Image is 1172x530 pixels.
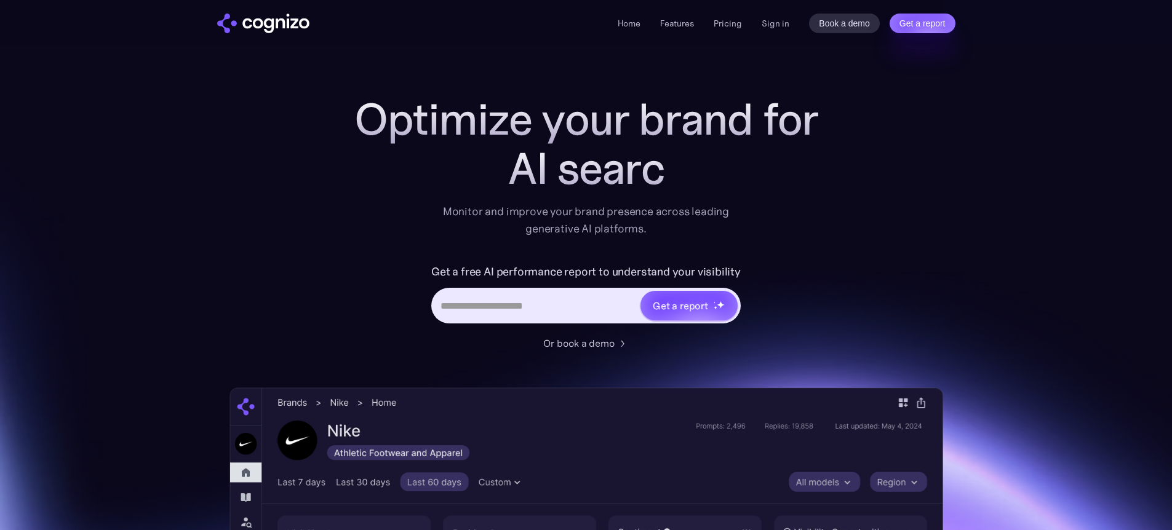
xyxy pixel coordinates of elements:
[340,95,832,144] h1: Optimize your brand for
[543,336,629,350] a: Or book a demo
[890,14,955,33] a: Get a report
[660,18,694,29] a: Features
[217,14,309,33] img: cognizo logo
[809,14,880,33] a: Book a demo
[340,144,832,193] div: AI searc
[762,16,789,31] a: Sign in
[618,18,640,29] a: Home
[717,301,725,309] img: star
[714,306,718,310] img: star
[435,203,738,237] div: Monitor and improve your brand presence across leading generative AI platforms.
[431,262,741,330] form: Hero URL Input Form
[543,336,615,350] div: Or book a demo
[714,301,716,303] img: star
[653,298,708,313] div: Get a report
[217,14,309,33] a: home
[714,18,742,29] a: Pricing
[639,290,739,322] a: Get a reportstarstarstar
[431,262,741,282] label: Get a free AI performance report to understand your visibility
